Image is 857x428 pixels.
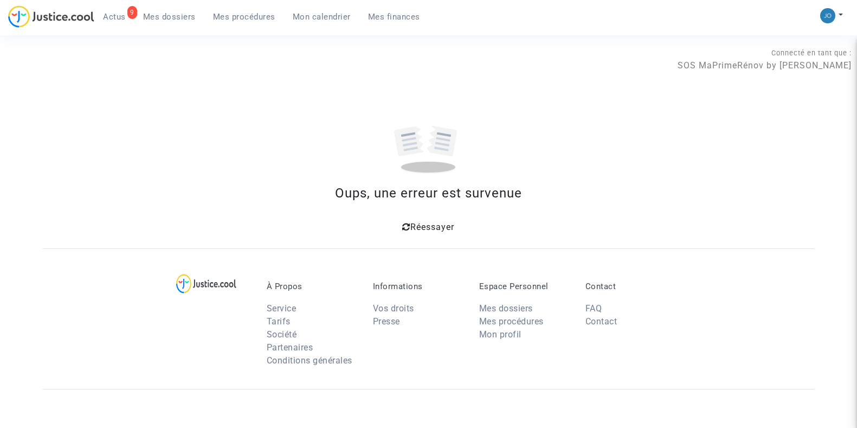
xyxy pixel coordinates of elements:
[267,342,313,353] a: Partenaires
[585,303,602,314] a: FAQ
[204,9,284,25] a: Mes procédures
[103,12,126,22] span: Actus
[293,12,351,22] span: Mon calendrier
[585,282,675,291] p: Contact
[373,282,463,291] p: Informations
[134,9,204,25] a: Mes dossiers
[43,183,814,203] div: Oups, une erreur est survenue
[127,6,137,19] div: 9
[267,355,352,366] a: Conditions générales
[8,5,94,28] img: jc-logo.svg
[267,303,297,314] a: Service
[267,282,357,291] p: À Propos
[771,49,852,57] span: Connecté en tant que :
[373,316,400,327] a: Presse
[143,12,196,22] span: Mes dossiers
[213,12,275,22] span: Mes procédures
[479,316,544,327] a: Mes procédures
[820,8,835,23] img: 45a793c8596a0d21866ab9c5374b5e4b
[94,9,134,25] a: 9Actus
[585,316,617,327] a: Contact
[359,9,429,25] a: Mes finances
[479,282,569,291] p: Espace Personnel
[267,329,297,340] a: Société
[284,9,359,25] a: Mon calendrier
[479,329,521,340] a: Mon profil
[373,303,414,314] a: Vos droits
[267,316,291,327] a: Tarifs
[479,303,533,314] a: Mes dossiers
[410,222,454,232] span: Réessayer
[368,12,420,22] span: Mes finances
[176,274,236,293] img: logo-lg.svg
